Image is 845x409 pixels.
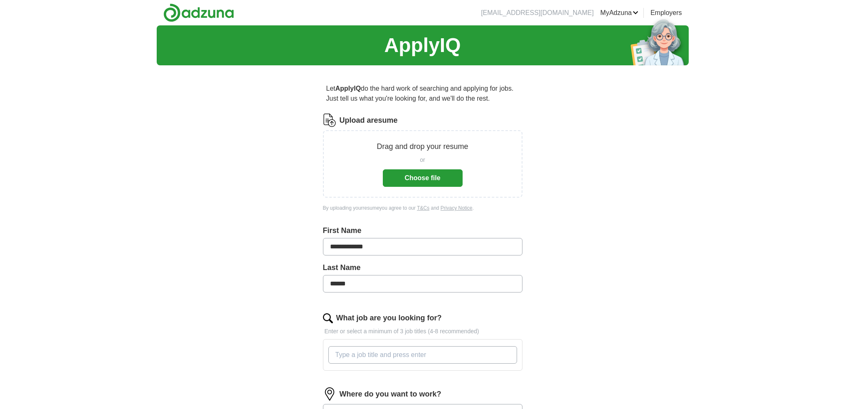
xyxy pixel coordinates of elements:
li: [EMAIL_ADDRESS][DOMAIN_NAME] [481,8,594,18]
img: location.png [323,387,336,401]
p: Let do the hard work of searching and applying for jobs. Just tell us what you're looking for, an... [323,80,522,107]
a: T&Cs [417,205,429,211]
label: Last Name [323,262,522,273]
p: Drag and drop your resume [377,141,468,152]
span: or [420,156,425,164]
p: Enter or select a minimum of 3 job titles (4-8 recommended) [323,327,522,336]
img: Adzuna logo [163,3,234,22]
label: Upload a resume [340,115,398,126]
img: search.png [323,313,333,323]
label: First Name [323,225,522,236]
input: Type a job title and press enter [328,346,517,364]
a: Employers [650,8,682,18]
img: CV Icon [323,114,336,127]
strong: ApplyIQ [335,85,361,92]
h1: ApplyIQ [384,30,461,60]
a: MyAdzuna [600,8,638,18]
button: Choose file [383,169,463,187]
a: Privacy Notice [441,205,473,211]
div: By uploading your resume you agree to our and . [323,204,522,212]
label: Where do you want to work? [340,389,441,400]
label: What job are you looking for? [336,312,442,324]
